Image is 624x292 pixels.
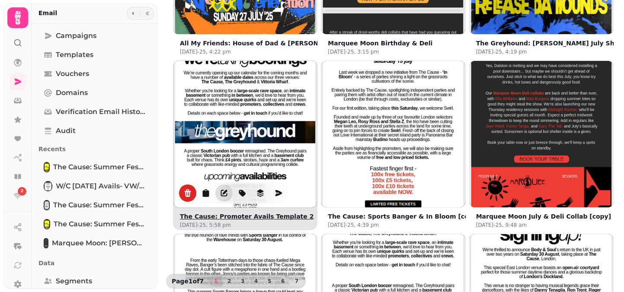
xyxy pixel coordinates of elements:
[476,212,611,221] button: Marquee Moon July & Deli Collab [copy]
[276,276,290,286] button: 6
[215,184,233,202] button: edit
[180,212,314,221] button: The Cause: Promoter Avails Template 2
[38,159,150,176] a: The Cause: Summer Fest, Halloween, MM birthday [clone]The Cause: Summer Fest, [DATE], MM birthday...
[45,239,48,248] img: Marquee Moon: Grace Sands Residency & Deli x Johnny Redel
[56,181,145,191] span: W/C [DATE] Avails- VW/GH/Club
[197,184,214,202] button: duplicate
[168,277,207,286] p: Page 1 of 7
[52,238,145,248] span: Marquee Moon: [PERSON_NAME] Residency & Deli x [PERSON_NAME]
[38,9,57,17] h2: Email
[290,276,304,286] button: 7
[180,222,310,229] p: [DATE]-25, 5:58 pm
[38,141,150,157] p: Recents
[270,184,287,202] button: edit
[56,107,145,117] span: Verification email history
[138,25,353,240] img: The Cause: Promoter Avails Template 2
[209,276,223,286] button: 1
[56,126,76,136] span: Audit
[209,276,304,286] nav: Pagination
[56,50,93,60] span: Templates
[38,235,150,252] a: Marquee Moon: Grace Sands Residency & Deli x Johnny RedelMarquee Moon: [PERSON_NAME] Residency & ...
[180,39,344,48] button: All My Friends: House of Dad & [PERSON_NAME]
[222,276,236,286] button: 2
[9,187,26,204] a: 2
[476,222,607,229] p: [DATE]-25, 9:48 am
[293,279,300,284] span: 7
[38,216,150,233] a: The Cause: Summer Fest, Halloween, MM birthdayThe Cause: Summer Fest, [DATE], MM birthday
[56,88,88,98] span: Domains
[45,201,49,209] img: The Cause: Summer Fest, Halloween, MM birthday [clone]
[38,84,150,102] a: Domains
[262,276,276,286] button: 5
[253,279,259,284] span: 4
[285,25,501,240] img: The Cause: Sports Banger & In Bloom [copy]
[38,255,150,271] p: Data
[38,122,150,140] a: Audit
[249,276,263,286] button: 4
[38,27,150,44] a: Campaigns
[38,46,150,63] a: Templates
[476,48,607,55] p: [DATE]-25, 4:19 pm
[328,39,432,48] button: Marquee Moon Birthday & Deli
[54,219,145,229] span: The Cause: Summer Fest, [DATE], MM birthday
[45,182,51,190] img: W/C 11 Aug Avails- VW/GH/Club
[328,212,480,221] button: The Cause: Sports Banger & In Bloom [copy]
[226,279,233,284] span: 2
[21,188,23,194] span: 2
[56,69,89,79] span: Vouchers
[252,184,269,202] button: revisions
[266,279,273,284] span: 5
[56,276,92,286] span: Segments
[53,162,145,172] span: The Cause: Summer Fest, [DATE], MM birthday [clone]
[45,163,49,171] img: The Cause: Summer Fest, Halloween, MM birthday [clone]
[45,220,49,229] img: The Cause: Summer Fest, Halloween, MM birthday
[38,273,150,290] a: Segments
[38,103,150,121] a: Verification email history
[56,31,96,41] span: Campaigns
[239,279,246,284] span: 3
[328,48,458,55] p: [DATE]-25, 3:15 pm
[234,184,251,202] button: tag
[38,65,150,83] a: Vouchers
[180,48,310,55] p: [DATE]-25, 4:22 pm
[38,197,150,214] a: The Cause: Summer Fest, Halloween, MM birthday [clone]The Cause: Summer Fest, [DATE], MM birthday...
[236,276,250,286] button: 3
[212,279,219,284] span: 1
[38,178,150,195] a: W/C 11 Aug Avails- VW/GH/ClubW/C [DATE] Avails- VW/GH/Club
[53,200,145,210] span: The Cause: Summer Fest, [DATE], MM birthday [clone]
[179,184,196,202] button: delete
[328,222,458,229] p: [DATE]-25, 4:39 pm
[279,279,286,284] span: 6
